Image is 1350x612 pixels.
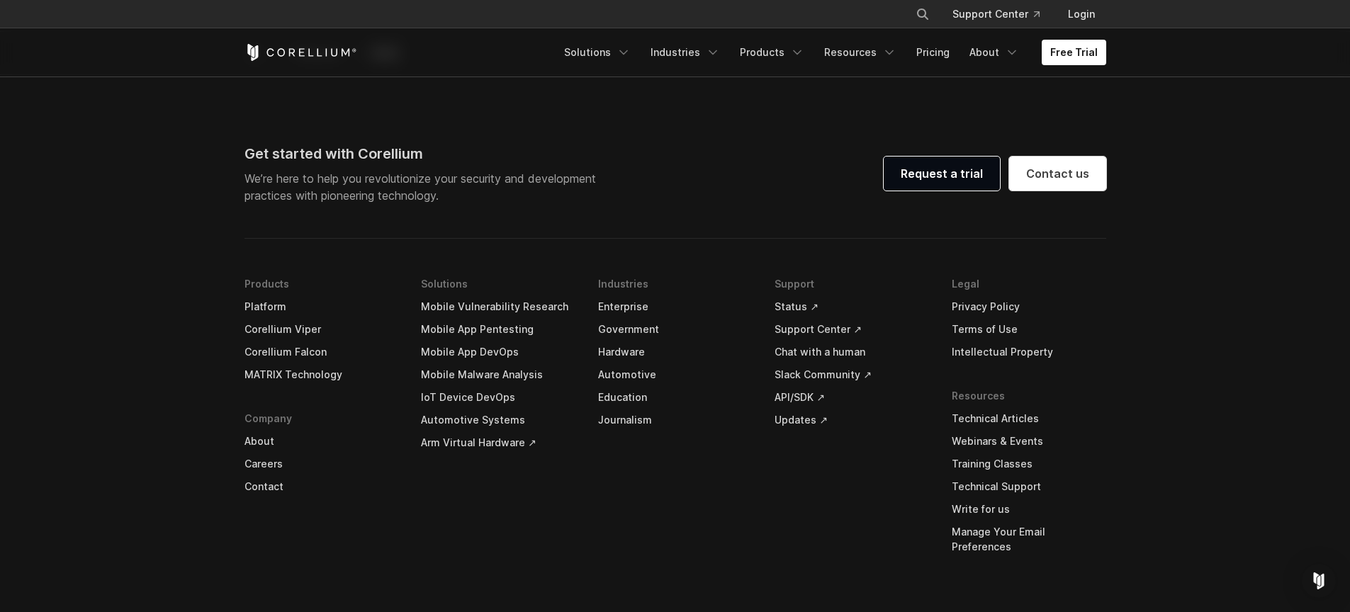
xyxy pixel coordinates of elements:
a: MATRIX Technology [244,363,399,386]
a: Products [731,40,813,65]
a: Enterprise [598,295,753,318]
a: Status ↗ [775,295,929,318]
a: API/SDK ↗ [775,386,929,409]
a: Journalism [598,409,753,431]
p: We’re here to help you revolutionize your security and development practices with pioneering tech... [244,170,607,204]
a: Arm Virtual Hardware ↗ [421,431,575,454]
a: Login [1057,1,1106,27]
a: Slack Community ↗ [775,363,929,386]
a: Careers [244,453,399,475]
a: Webinars & Events [952,430,1106,453]
a: Mobile Vulnerability Research [421,295,575,318]
a: Support Center [941,1,1051,27]
a: Technical Support [952,475,1106,498]
a: Automotive [598,363,753,386]
a: Privacy Policy [952,295,1106,318]
a: Resources [816,40,905,65]
a: Education [598,386,753,409]
a: Mobile Malware Analysis [421,363,575,386]
a: IoT Device DevOps [421,386,575,409]
a: Hardware [598,341,753,363]
div: Get started with Corellium [244,143,607,164]
a: Contact [244,475,399,498]
a: Request a trial [884,157,1000,191]
a: Training Classes [952,453,1106,475]
a: Industries [642,40,729,65]
a: Automotive Systems [421,409,575,431]
a: Contact us [1009,157,1106,191]
a: Chat with a human [775,341,929,363]
a: Intellectual Property [952,341,1106,363]
button: Search [910,1,935,27]
a: Government [598,318,753,341]
a: Corellium Falcon [244,341,399,363]
div: Navigation Menu [556,40,1106,65]
a: Solutions [556,40,639,65]
a: Pricing [908,40,958,65]
a: Terms of Use [952,318,1106,341]
a: Technical Articles [952,407,1106,430]
a: Support Center ↗ [775,318,929,341]
a: Mobile App Pentesting [421,318,575,341]
a: Corellium Viper [244,318,399,341]
a: Updates ↗ [775,409,929,431]
a: Free Trial [1042,40,1106,65]
div: Navigation Menu [244,273,1106,579]
div: Navigation Menu [899,1,1106,27]
a: Platform [244,295,399,318]
a: Corellium Home [244,44,357,61]
a: Manage Your Email Preferences [952,521,1106,558]
a: Write for us [952,498,1106,521]
div: Open Intercom Messenger [1302,564,1336,598]
a: About [244,430,399,453]
a: Mobile App DevOps [421,341,575,363]
a: About [961,40,1028,65]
